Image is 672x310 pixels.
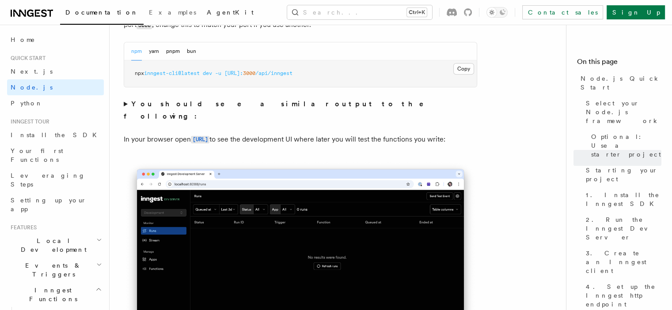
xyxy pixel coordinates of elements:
span: Select your Node.js framework [586,99,661,125]
a: Install the SDK [7,127,104,143]
button: Inngest Functions [7,282,104,307]
a: Python [7,95,104,111]
span: [URL]: [224,70,243,76]
a: Documentation [60,3,144,25]
kbd: Ctrl+K [407,8,427,17]
strong: You should see a similar output to the following: [124,100,436,120]
span: Node.js [11,84,53,91]
a: Optional: Use a starter project [588,129,661,162]
span: Events & Triggers [7,261,96,279]
span: Node.js Quick Start [581,74,661,92]
a: 2. Run the Inngest Dev Server [582,212,661,245]
span: npx [135,70,144,76]
a: AgentKit [201,3,259,24]
span: Features [7,224,37,231]
button: Local Development [7,233,104,258]
code: [URL] [191,136,209,143]
p: In your browser open to see the development UI where later you will test the functions you write: [124,133,477,146]
span: Local Development [7,236,96,254]
button: npm [131,42,142,60]
span: Quick start [7,55,46,62]
a: 1. Install the Inngest SDK [582,187,661,212]
a: Node.js Quick Start [577,71,661,95]
a: Contact sales [522,5,603,19]
span: Examples [149,9,196,16]
span: AgentKit [207,9,254,16]
span: Install the SDK [11,131,102,138]
a: Next.js [7,63,104,79]
a: Your first Functions [7,143,104,168]
a: Sign Up [607,5,665,19]
button: pnpm [166,42,180,60]
a: [URL] [191,135,209,143]
span: Leveraging Steps [11,172,85,188]
span: Next.js [11,68,53,75]
h4: On this page [577,56,661,71]
span: Documentation [65,9,138,16]
span: 2. Run the Inngest Dev Server [586,215,661,242]
span: Optional: Use a starter project [591,132,661,159]
span: Home [11,35,35,44]
a: Leveraging Steps [7,168,104,192]
a: Setting up your app [7,192,104,217]
span: Inngest tour [7,118,49,125]
span: Setting up your app [11,197,87,213]
span: Inngest Functions [7,286,95,303]
a: Node.js [7,79,104,95]
button: Events & Triggers [7,258,104,282]
span: dev [203,70,212,76]
button: yarn [149,42,159,60]
button: Search...Ctrl+K [287,5,432,19]
summary: You should see a similar output to the following: [124,98,477,123]
span: 4. Set up the Inngest http endpoint [586,282,661,309]
button: Toggle dark mode [486,7,508,18]
span: Your first Functions [11,147,63,163]
span: Starting your project [586,166,661,183]
span: 1. Install the Inngest SDK [586,190,661,208]
a: Examples [144,3,201,24]
code: 3000 [137,22,152,29]
a: Starting your project [582,162,661,187]
span: 3000 [243,70,255,76]
a: Home [7,32,104,48]
button: Copy [453,63,474,75]
a: Select your Node.js framework [582,95,661,129]
span: Python [11,100,43,107]
button: bun [187,42,196,60]
span: /api/inngest [255,70,292,76]
span: -u [215,70,221,76]
span: 3. Create an Inngest client [586,249,661,275]
a: 3. Create an Inngest client [582,245,661,279]
span: inngest-cli@latest [144,70,200,76]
